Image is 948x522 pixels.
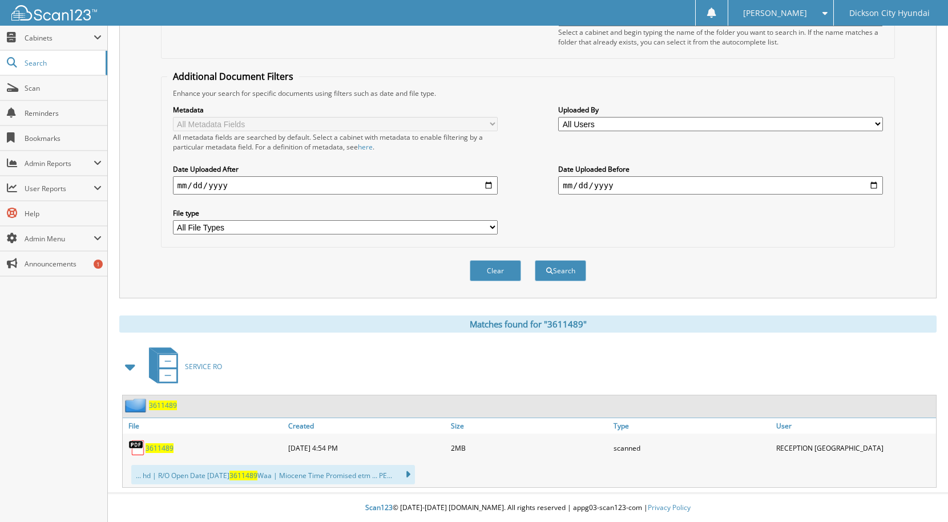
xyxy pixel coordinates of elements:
[146,443,174,453] a: 3611489
[142,344,222,389] a: SERVICE RO
[167,88,889,98] div: Enhance your search for specific documents using filters such as date and file type.
[25,133,102,143] span: Bookmarks
[185,362,222,371] span: SERVICE RO
[94,260,103,269] div: 1
[25,108,102,118] span: Reminders
[173,132,498,152] div: All metadata fields are searched by default. Select a cabinet with metadata to enable filtering b...
[558,164,883,174] label: Date Uploaded Before
[25,159,94,168] span: Admin Reports
[25,209,102,218] span: Help
[108,494,948,522] div: © [DATE]-[DATE] [DOMAIN_NAME]. All rights reserved | appg03-scan123-com |
[229,471,257,480] span: 3611489
[558,105,883,115] label: Uploaded By
[25,33,94,43] span: Cabinets
[25,234,94,244] span: Admin Menu
[173,208,498,218] label: File type
[611,418,773,434] a: Type
[149,400,177,410] a: 3611489
[648,503,691,512] a: Privacy Policy
[173,164,498,174] label: Date Uploaded After
[167,70,299,83] legend: Additional Document Filters
[173,176,498,195] input: start
[535,260,586,281] button: Search
[25,259,102,269] span: Announcements
[773,418,936,434] a: User
[173,105,498,115] label: Metadata
[448,436,611,459] div: 2MB
[558,176,883,195] input: end
[25,58,100,68] span: Search
[773,436,936,459] div: RECEPTION [GEOGRAPHIC_DATA]
[470,260,521,281] button: Clear
[119,315,937,333] div: Matches found for "3611489"
[123,418,285,434] a: File
[285,418,448,434] a: Created
[849,10,930,17] span: Dickson City Hyundai
[25,83,102,93] span: Scan
[358,142,373,152] a: here
[558,27,883,47] div: Select a cabinet and begin typing the name of the folder you want to search in. If the name match...
[743,10,807,17] span: [PERSON_NAME]
[125,398,149,412] img: folder2.png
[285,436,448,459] div: [DATE] 4:54 PM
[128,439,146,456] img: PDF.png
[11,5,97,21] img: scan123-logo-white.svg
[25,184,94,193] span: User Reports
[611,436,773,459] div: scanned
[448,418,611,434] a: Size
[131,465,415,484] div: ... hd | R/O Open Date [DATE] Waa | Miocene Time Promised etm ... PE...
[365,503,393,512] span: Scan123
